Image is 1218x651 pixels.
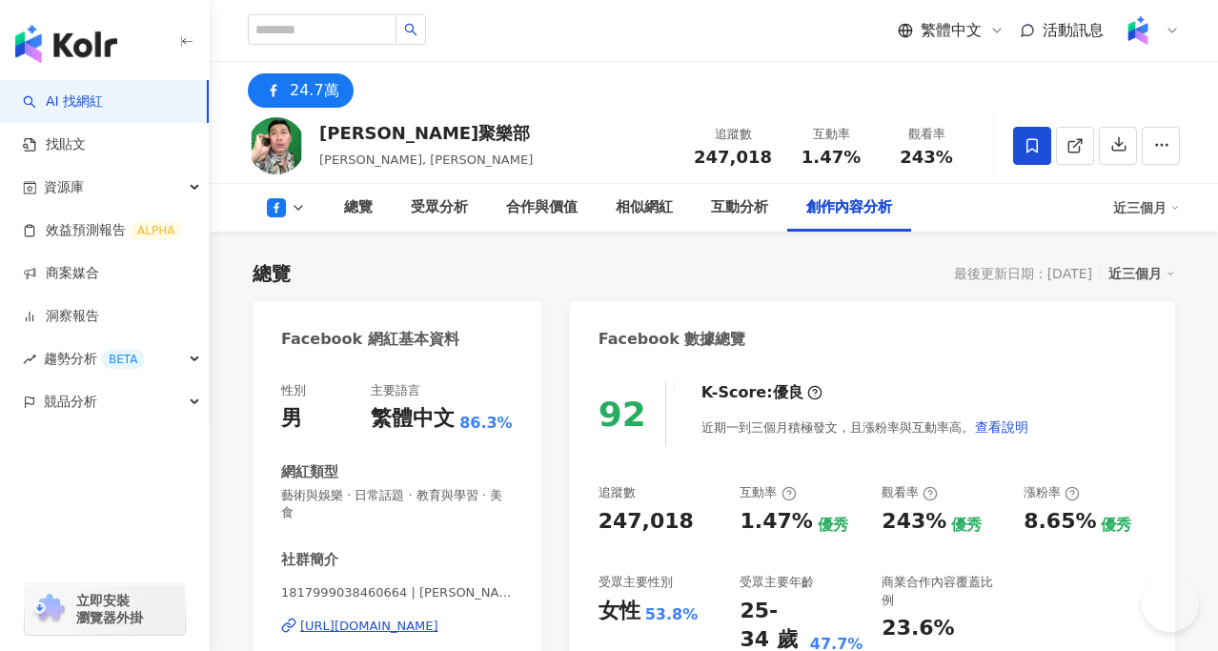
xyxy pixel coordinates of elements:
a: 找貼文 [23,135,86,154]
span: 藝術與娛樂 · 日常話題 · 教育與學習 · 美食 [281,487,513,521]
div: 近三個月 [1113,193,1180,223]
div: 優良 [773,382,803,403]
div: 優秀 [1101,515,1131,536]
div: [PERSON_NAME]聚樂部 [319,121,533,145]
div: 互動率 [740,484,796,501]
span: 247,018 [694,147,772,167]
div: 男 [281,404,302,434]
a: 洞察報告 [23,307,99,326]
span: 1817999038460664 | [PERSON_NAME]聚樂部 [281,584,513,601]
div: BETA [101,350,145,369]
div: 受眾分析 [411,196,468,219]
div: Facebook 網紅基本資料 [281,329,459,350]
span: search [404,23,417,36]
div: 最後更新日期：[DATE] [954,266,1092,281]
span: 查看說明 [975,419,1028,435]
span: 競品分析 [44,380,97,423]
a: 商案媒合 [23,264,99,283]
div: 社群簡介 [281,550,338,570]
button: 查看說明 [974,408,1029,446]
div: 觀看率 [882,484,938,501]
iframe: Help Scout Beacon - Open [1142,575,1199,632]
div: Facebook 數據總覽 [599,329,746,350]
div: 92 [599,395,646,434]
div: 247,018 [599,507,694,537]
a: searchAI 找網紅 [23,92,103,112]
div: 追蹤數 [694,125,772,144]
span: 86.3% [459,413,513,434]
a: chrome extension立即安裝 瀏覽器外掛 [25,583,185,635]
div: 繁體中文 [371,404,455,434]
div: 性別 [281,382,306,399]
div: 24.7萬 [290,77,339,104]
div: 女性 [599,597,640,626]
div: [URL][DOMAIN_NAME] [300,618,438,635]
div: 商業合作內容覆蓋比例 [882,574,1005,608]
img: logo [15,25,117,63]
div: 優秀 [818,515,848,536]
a: 效益預測報告ALPHA [23,221,182,240]
div: 合作與價值 [506,196,578,219]
div: 23.6% [882,614,954,643]
div: 受眾主要性別 [599,574,673,591]
span: rise [23,353,36,366]
img: chrome extension [30,594,68,624]
div: K-Score : [701,382,822,403]
div: 近期一到三個月積極發文，且漲粉率與互動率高。 [701,408,1029,446]
img: KOL Avatar [248,117,305,174]
div: 總覽 [253,260,291,287]
img: Kolr%20app%20icon%20%281%29.png [1120,12,1156,49]
div: 主要語言 [371,382,420,399]
span: 243% [900,148,953,167]
div: 53.8% [645,604,699,625]
div: 追蹤數 [599,484,636,501]
span: [PERSON_NAME], [PERSON_NAME] [319,153,533,167]
div: 漲粉率 [1024,484,1080,501]
div: 創作內容分析 [806,196,892,219]
span: 1.47% [802,148,861,167]
span: 趨勢分析 [44,337,145,380]
span: 繁體中文 [921,20,982,41]
span: 立即安裝 瀏覽器外掛 [76,592,143,626]
div: 互動率 [795,125,867,144]
div: 互動分析 [711,196,768,219]
div: 總覽 [344,196,373,219]
span: 資源庫 [44,166,84,209]
a: [URL][DOMAIN_NAME] [281,618,513,635]
div: 8.65% [1024,507,1096,537]
div: 受眾主要年齡 [740,574,814,591]
div: 1.47% [740,507,812,537]
div: 優秀 [951,515,982,536]
div: 觀看率 [890,125,963,144]
div: 243% [882,507,946,537]
div: 近三個月 [1108,261,1175,286]
div: 相似網紅 [616,196,673,219]
div: 網紅類型 [281,462,338,482]
span: 活動訊息 [1043,21,1104,39]
button: 24.7萬 [248,73,354,108]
